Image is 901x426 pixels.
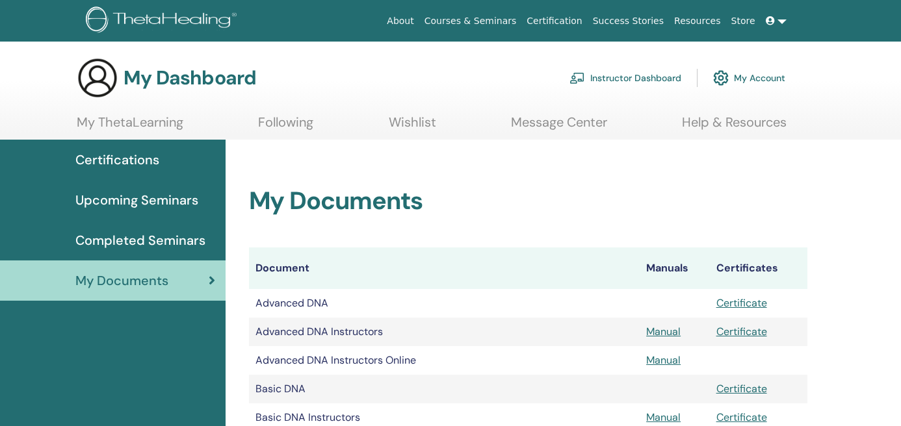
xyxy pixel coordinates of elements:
[710,247,807,289] th: Certificates
[716,410,767,424] a: Certificate
[419,9,522,33] a: Courses & Seminars
[258,114,313,140] a: Following
[86,6,241,36] img: logo.png
[75,190,198,210] span: Upcoming Seminars
[682,114,787,140] a: Help & Resources
[75,150,159,169] span: Certifications
[382,9,419,33] a: About
[75,271,168,290] span: My Documents
[569,72,585,84] img: chalkboard-teacher.svg
[726,9,761,33] a: Store
[716,382,767,395] a: Certificate
[249,289,640,318] td: Advanced DNA
[569,64,681,92] a: Instructor Dashboard
[588,9,669,33] a: Success Stories
[75,231,205,250] span: Completed Seminars
[640,247,709,289] th: Manuals
[646,353,681,367] a: Manual
[521,9,587,33] a: Certification
[124,66,256,90] h3: My Dashboard
[77,57,118,99] img: generic-user-icon.jpg
[713,64,785,92] a: My Account
[646,325,681,338] a: Manual
[249,375,640,403] td: Basic DNA
[249,318,640,346] td: Advanced DNA Instructors
[716,296,767,310] a: Certificate
[511,114,607,140] a: Message Center
[249,247,640,289] th: Document
[389,114,436,140] a: Wishlist
[249,346,640,375] td: Advanced DNA Instructors Online
[77,114,183,140] a: My ThetaLearning
[669,9,726,33] a: Resources
[713,67,729,89] img: cog.svg
[716,325,767,338] a: Certificate
[249,186,808,216] h2: My Documents
[646,410,681,424] a: Manual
